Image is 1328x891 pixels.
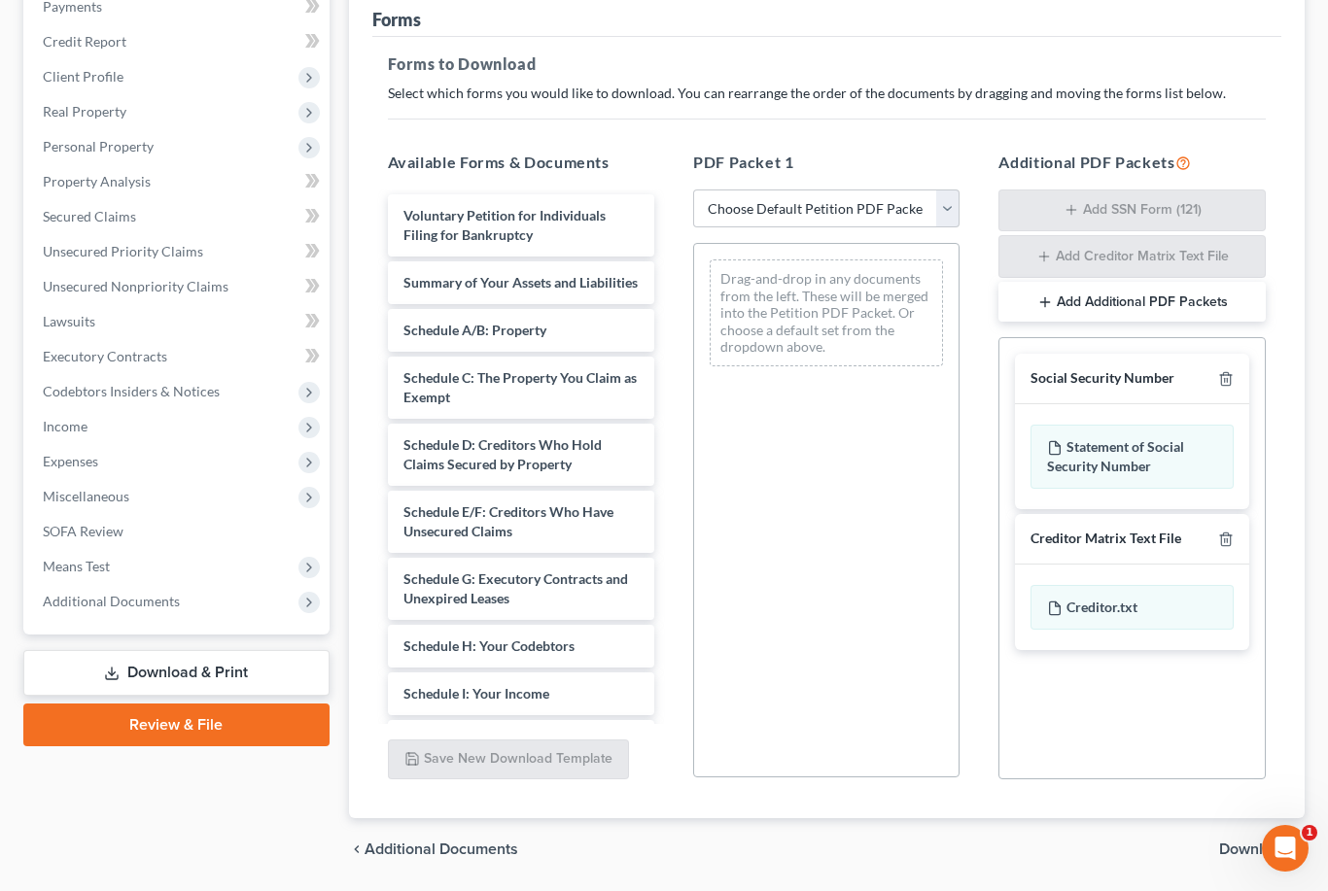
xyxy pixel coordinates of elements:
[27,304,330,339] a: Lawsuits
[43,313,95,329] span: Lawsuits
[1302,825,1317,840] span: 1
[388,739,629,780] button: Save New Download Template
[43,138,154,154] span: Personal Property
[403,503,613,539] span: Schedule E/F: Creditors Who Have Unsecured Claims
[27,234,330,269] a: Unsecured Priority Claims
[1031,585,1233,630] div: Creditor.txt
[23,703,330,746] a: Review & File
[403,322,546,338] span: Schedule A/B: Property
[27,514,330,549] a: SOFA Review
[1031,369,1174,388] div: Social Security Number
[43,558,110,574] span: Means Test
[693,151,960,174] h5: PDF Packet 1
[43,33,126,50] span: Credit Report
[388,151,654,174] h5: Available Forms & Documents
[365,841,518,857] span: Additional Documents
[1031,425,1233,489] div: Statement of Social Security Number
[388,84,1267,103] p: Select which forms you would like to download. You can rearrange the order of the documents by dr...
[998,282,1265,323] button: Add Additional PDF Packets
[349,841,518,857] a: chevron_left Additional Documents
[1262,825,1309,872] iframe: Intercom live chat
[403,207,606,243] span: Voluntary Petition for Individuals Filing for Bankruptcy
[43,453,98,469] span: Expenses
[998,235,1265,278] button: Add Creditor Matrix Text File
[372,8,421,31] div: Forms
[27,269,330,304] a: Unsecured Nonpriority Claims
[1031,530,1181,548] div: Creditor Matrix Text File
[27,24,330,59] a: Credit Report
[43,488,129,504] span: Miscellaneous
[43,278,228,294] span: Unsecured Nonpriority Claims
[388,52,1267,76] h5: Forms to Download
[27,199,330,234] a: Secured Claims
[349,841,365,857] i: chevron_left
[43,68,123,85] span: Client Profile
[1219,841,1289,857] span: Download
[43,348,167,364] span: Executory Contracts
[403,570,628,606] span: Schedule G: Executory Contracts and Unexpired Leases
[403,436,602,472] span: Schedule D: Creditors Who Hold Claims Secured by Property
[403,274,638,291] span: Summary of Your Assets and Liabilities
[43,103,126,120] span: Real Property
[998,151,1265,174] h5: Additional PDF Packets
[998,189,1265,232] button: Add SSN Form (121)
[403,685,549,702] span: Schedule I: Your Income
[43,243,203,259] span: Unsecured Priority Claims
[43,523,123,539] span: SOFA Review
[23,650,330,696] a: Download & Print
[710,259,943,366] div: Drag-and-drop in any documents from the left. These will be merged into the Petition PDF Packet. ...
[43,208,136,224] span: Secured Claims
[27,164,330,199] a: Property Analysis
[43,418,87,434] span: Income
[27,339,330,374] a: Executory Contracts
[43,173,151,189] span: Property Analysis
[43,383,220,399] span: Codebtors Insiders & Notices
[1219,841,1305,857] button: Download chevron_right
[43,593,180,609] span: Additional Documents
[403,369,637,405] span: Schedule C: The Property You Claim as Exempt
[403,637,575,654] span: Schedule H: Your Codebtors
